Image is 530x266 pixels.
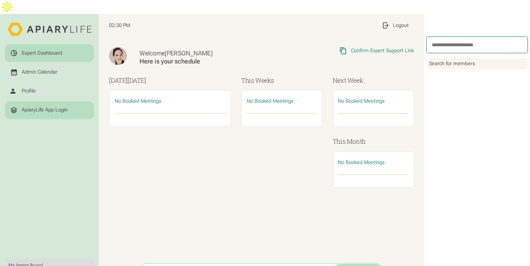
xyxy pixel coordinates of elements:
a: Admin Calendar [5,63,94,81]
h3: This Month [333,137,414,146]
span: No Booked Meetings [115,98,161,104]
a: Profile [5,82,94,100]
div: Logout [393,22,409,29]
div: Profile [22,88,36,94]
div: Confirm Expert Support Link [351,48,414,54]
div: Welcome [140,49,276,57]
span: [PERSON_NAME] [165,49,213,57]
span: No Booked Meetings [338,98,385,104]
a: Expert Dashboard [5,44,94,62]
a: ApiaryLife App Login [5,101,94,119]
a: Logout [376,16,414,34]
span: [DATE] [128,76,146,84]
span: No Booked Meetings [338,159,385,165]
h3: [DATE] [109,76,231,85]
div: Expert Dashboard [22,50,62,56]
h3: Next Week [333,76,414,85]
span: No Booked Meetings [247,98,293,104]
div: Admin Calendar [22,69,57,75]
h3: This Weeks [241,76,322,85]
div: ApiaryLife App Login [22,107,68,113]
div: Here is your schedule [140,57,276,66]
span: 02:30 PM [109,22,130,29]
div: Search for members [427,58,528,70]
